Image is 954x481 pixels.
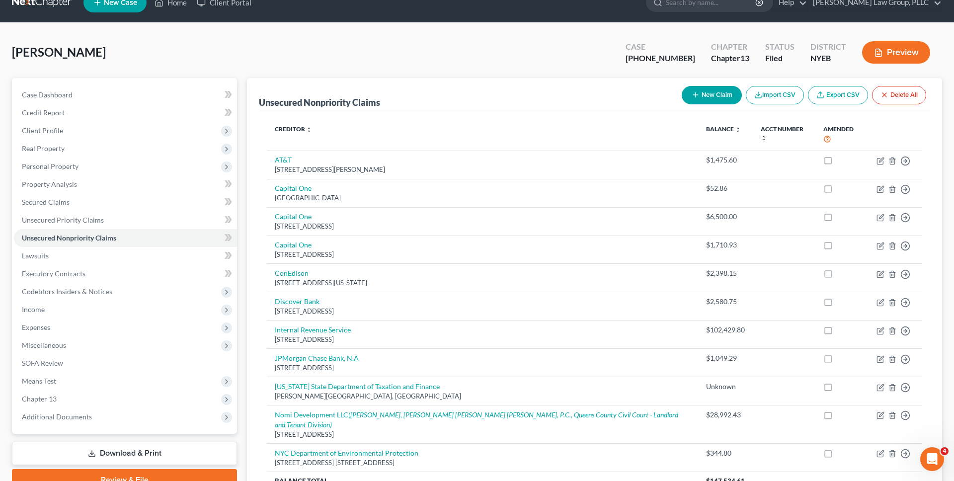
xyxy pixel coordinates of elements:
[275,382,440,391] a: [US_STATE] State Department of Taxation and Finance
[275,193,690,203] div: [GEOGRAPHIC_DATA]
[14,229,237,247] a: Unsecured Nonpriority Claims
[706,448,745,458] div: $344.80
[275,430,690,439] div: [STREET_ADDRESS]
[808,86,868,104] a: Export CSV
[275,269,309,277] a: ConEdison
[626,41,695,53] div: Case
[22,162,79,170] span: Personal Property
[765,53,795,64] div: Filed
[275,250,690,259] div: [STREET_ADDRESS]
[815,119,869,151] th: Amended
[920,447,944,471] iframe: Intercom live chat
[22,180,77,188] span: Property Analysis
[761,125,803,141] a: Acct Number unfold_more
[22,269,85,278] span: Executory Contracts
[706,212,745,222] div: $6,500.00
[275,354,359,362] a: JPMorgan Chase Bank, N.A
[22,359,63,367] span: SOFA Review
[862,41,930,64] button: Preview
[14,211,237,229] a: Unsecured Priority Claims
[22,198,70,206] span: Secured Claims
[275,449,418,457] a: NYC Department of Environmental Protection
[761,135,767,141] i: unfold_more
[22,341,66,349] span: Miscellaneous
[275,410,678,429] a: Nomi Development LLC([PERSON_NAME], [PERSON_NAME] [PERSON_NAME] [PERSON_NAME], P.C., Queens Count...
[275,165,690,174] div: [STREET_ADDRESS][PERSON_NAME]
[22,323,50,331] span: Expenses
[22,234,116,242] span: Unsecured Nonpriority Claims
[706,297,745,307] div: $2,580.75
[306,127,312,133] i: unfold_more
[14,354,237,372] a: SOFA Review
[14,193,237,211] a: Secured Claims
[14,265,237,283] a: Executory Contracts
[275,325,351,334] a: Internal Revenue Service
[810,53,846,64] div: NYEB
[22,395,57,403] span: Chapter 13
[22,108,65,117] span: Credit Report
[275,335,690,344] div: [STREET_ADDRESS]
[259,96,380,108] div: Unsecured Nonpriority Claims
[275,297,319,306] a: Discover Bank
[275,240,312,249] a: Capital One
[706,410,745,420] div: $28,992.43
[275,156,292,164] a: AT&T
[740,53,749,63] span: 13
[941,447,949,455] span: 4
[275,278,690,288] div: [STREET_ADDRESS][US_STATE]
[14,104,237,122] a: Credit Report
[14,86,237,104] a: Case Dashboard
[706,155,745,165] div: $1,475.60
[22,126,63,135] span: Client Profile
[22,412,92,421] span: Additional Documents
[22,90,73,99] span: Case Dashboard
[711,41,749,53] div: Chapter
[22,144,65,153] span: Real Property
[275,410,678,429] i: ([PERSON_NAME], [PERSON_NAME] [PERSON_NAME] [PERSON_NAME], P.C., Queens County Civil Court - Land...
[22,377,56,385] span: Means Test
[706,268,745,278] div: $2,398.15
[706,125,741,133] a: Balance unfold_more
[275,307,690,316] div: [STREET_ADDRESS]
[275,184,312,192] a: Capital One
[22,251,49,260] span: Lawsuits
[706,353,745,363] div: $1,049.29
[12,45,106,59] span: [PERSON_NAME]
[706,240,745,250] div: $1,710.93
[12,442,237,465] a: Download & Print
[275,392,690,401] div: [PERSON_NAME][GEOGRAPHIC_DATA], [GEOGRAPHIC_DATA]
[275,222,690,231] div: [STREET_ADDRESS]
[22,216,104,224] span: Unsecured Priority Claims
[275,458,690,468] div: [STREET_ADDRESS] [STREET_ADDRESS]
[810,41,846,53] div: District
[746,86,804,104] button: Import CSV
[275,363,690,373] div: [STREET_ADDRESS]
[872,86,926,104] button: Delete All
[275,212,312,221] a: Capital One
[14,175,237,193] a: Property Analysis
[765,41,795,53] div: Status
[706,382,745,392] div: Unknown
[14,247,237,265] a: Lawsuits
[22,287,112,296] span: Codebtors Insiders & Notices
[22,305,45,314] span: Income
[275,125,312,133] a: Creditor unfold_more
[706,183,745,193] div: $52.86
[626,53,695,64] div: [PHONE_NUMBER]
[735,127,741,133] i: unfold_more
[682,86,742,104] button: New Claim
[706,325,745,335] div: $102,429.80
[711,53,749,64] div: Chapter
